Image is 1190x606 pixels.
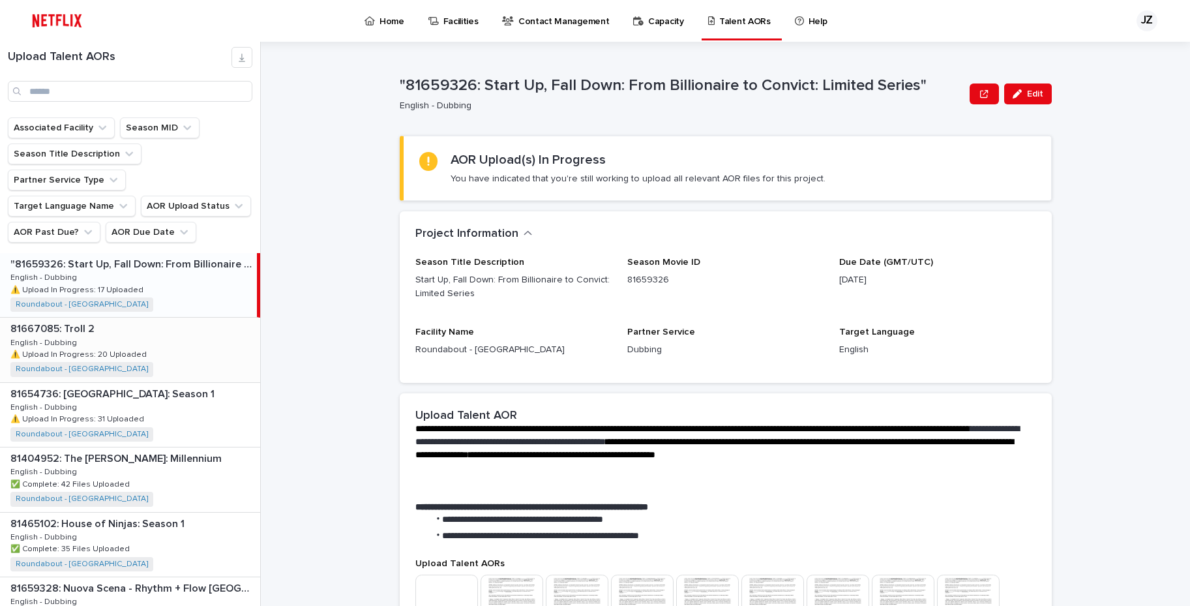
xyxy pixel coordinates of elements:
[8,50,231,65] h1: Upload Talent AORs
[16,430,148,439] a: Roundabout - [GEOGRAPHIC_DATA]
[10,465,80,477] p: English - Dubbing
[415,559,505,568] span: Upload Talent AORs
[415,273,612,301] p: Start Up, Fall Down: From Billionaire to Convict: Limited Series
[10,542,132,554] p: ✅ Complete: 35 Files Uploaded
[627,327,695,337] span: Partner Service
[10,386,217,401] p: 81654736: [GEOGRAPHIC_DATA]: Season 1
[415,258,524,267] span: Season Title Description
[415,409,517,423] h2: Upload Talent AOR
[8,144,141,164] button: Season Title Description
[10,530,80,542] p: English - Dubbing
[141,196,251,217] button: AOR Upload Status
[400,76,965,95] p: "81659326: Start Up, Fall Down: From Billionaire to Convict: Limited Series"
[839,273,1035,287] p: [DATE]
[10,336,80,348] p: English - Dubbing
[10,580,258,595] p: 81659328: Nuova Scena - Rhythm + Flow Italia: Season 1
[10,271,80,282] p: English - Dubbing
[627,258,700,267] span: Season Movie ID
[10,477,132,489] p: ✅ Complete: 42 Files Uploaded
[10,348,149,359] p: ⚠️ Upload In Progress: 20 Uploaded
[120,117,200,138] button: Season MID
[627,343,824,357] p: Dubbing
[839,327,915,337] span: Target Language
[400,100,960,112] p: English - Dubbing
[10,412,147,424] p: ⚠️ Upload In Progress: 31 Uploaded
[10,401,80,412] p: English - Dubbing
[451,152,606,168] h2: AOR Upload(s) In Progress
[415,227,533,241] button: Project Information
[415,327,474,337] span: Facility Name
[1027,89,1043,98] span: Edit
[10,283,146,295] p: ⚠️ Upload In Progress: 17 Uploaded
[26,8,88,34] img: ifQbXi3ZQGMSEF7WDB7W
[8,117,115,138] button: Associated Facility
[16,494,148,504] a: Roundabout - [GEOGRAPHIC_DATA]
[16,560,148,569] a: Roundabout - [GEOGRAPHIC_DATA]
[839,258,933,267] span: Due Date (GMT/UTC)
[10,256,254,271] p: "81659326: Start Up, Fall Down: From Billionaire to Convict: Limited Series"
[839,343,1035,357] p: English
[627,273,824,287] p: 81659326
[1004,83,1052,104] button: Edit
[8,81,252,102] input: Search
[16,365,148,374] a: Roundabout - [GEOGRAPHIC_DATA]
[106,222,196,243] button: AOR Due Date
[10,320,97,335] p: 81667085: Troll 2
[415,343,612,357] p: Roundabout - [GEOGRAPHIC_DATA]
[415,227,518,241] h2: Project Information
[8,196,136,217] button: Target Language Name
[1137,10,1157,31] div: JZ
[8,170,126,190] button: Partner Service Type
[16,300,148,309] a: Roundabout - [GEOGRAPHIC_DATA]
[10,450,224,465] p: 81404952: The [PERSON_NAME]: Millennium
[451,173,826,185] p: You have indicated that you're still working to upload all relevant AOR files for this project.
[10,515,187,530] p: 81465102: House of Ninjas: Season 1
[8,222,100,243] button: AOR Past Due?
